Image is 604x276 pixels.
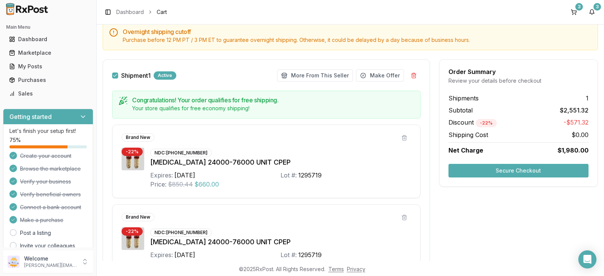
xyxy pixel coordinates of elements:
[150,228,212,237] div: NDC: [PHONE_NUMBER]
[24,255,77,262] p: Welcome
[20,152,71,160] span: Create your account
[6,24,90,30] h2: Main Menu
[20,178,71,185] span: Verify your business
[150,149,212,157] div: NDC: [PHONE_NUMBER]
[586,94,589,103] span: 1
[564,118,589,127] span: -$571.32
[9,112,52,121] h3: Getting started
[3,3,51,15] img: RxPost Logo
[586,6,598,18] button: 3
[121,72,151,79] span: Shipment 1
[280,250,297,259] div: Lot #:
[347,266,365,272] a: Privacy
[174,171,195,180] div: [DATE]
[132,97,414,103] h5: Congratulations! Your order qualifies for free shipping.
[6,87,90,100] a: Sales
[122,148,144,170] img: Creon 24000-76000 UNIT CPEP
[593,3,601,11] div: 3
[328,266,344,272] a: Terms
[575,3,583,11] div: 3
[132,105,414,112] div: Your store qualifies for free economy shipping!
[168,180,193,189] span: $850.44
[568,6,580,18] button: 3
[448,77,589,85] div: Review your details before checkout
[448,130,488,139] span: Shipping Cost
[448,94,479,103] span: Shipments
[298,171,322,180] div: 1295719
[9,49,87,57] div: Marketplace
[9,76,87,84] div: Purchases
[3,74,93,86] button: Purchases
[3,47,93,59] button: Marketplace
[24,262,77,268] p: [PERSON_NAME][EMAIL_ADDRESS][DOMAIN_NAME]
[122,227,143,236] div: - 22 %
[298,250,322,259] div: 1295719
[194,259,219,268] span: $660.00
[578,250,596,268] div: Open Intercom Messenger
[20,165,81,173] span: Browse the marketplace
[122,133,154,142] div: Brand New
[157,8,167,16] span: Cart
[356,69,404,82] button: Make Offer
[150,259,166,268] div: Price:
[168,259,193,268] span: $850.44
[6,46,90,60] a: Marketplace
[572,130,589,139] span: $0.00
[8,256,20,268] img: User avatar
[20,242,75,250] a: Invite your colleagues
[123,29,592,35] h5: Overnight shipping cutoff
[20,191,81,198] span: Verify beneficial owners
[122,227,144,250] img: Creon 24000-76000 UNIT CPEP
[150,180,166,189] div: Price:
[194,180,219,189] span: $660.00
[150,237,411,247] div: [MEDICAL_DATA] 24000-76000 UNIT CPEP
[448,106,473,115] span: Subtotal
[448,119,497,126] span: Discount
[277,69,353,82] button: More From This Seller
[476,119,497,127] div: - 22 %
[116,8,167,16] nav: breadcrumb
[558,146,589,155] span: $1,980.00
[9,127,87,135] p: Let's finish your setup first!
[9,90,87,97] div: Sales
[150,157,411,168] div: [MEDICAL_DATA] 24000-76000 UNIT CPEP
[3,33,93,45] button: Dashboard
[9,35,87,43] div: Dashboard
[20,204,81,211] span: Connect a bank account
[560,106,589,115] span: $2,551.32
[6,73,90,87] a: Purchases
[280,171,297,180] div: Lot #:
[150,250,173,259] div: Expires:
[448,164,589,177] button: Secure Checkout
[116,8,144,16] a: Dashboard
[20,229,51,237] a: Post a listing
[448,146,483,154] span: Net Charge
[448,69,589,75] div: Order Summary
[3,60,93,72] button: My Posts
[154,71,176,80] div: Active
[174,250,195,259] div: [DATE]
[123,36,592,44] div: Purchase before 12 PM PT / 3 PM ET to guarantee overnight shipping. Otherwise, it could be delaye...
[6,32,90,46] a: Dashboard
[122,213,154,221] div: Brand New
[9,63,87,70] div: My Posts
[150,171,173,180] div: Expires:
[122,148,143,156] div: - 22 %
[3,88,93,100] button: Sales
[9,136,21,144] span: 75 %
[6,60,90,73] a: My Posts
[20,216,63,224] span: Make a purchase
